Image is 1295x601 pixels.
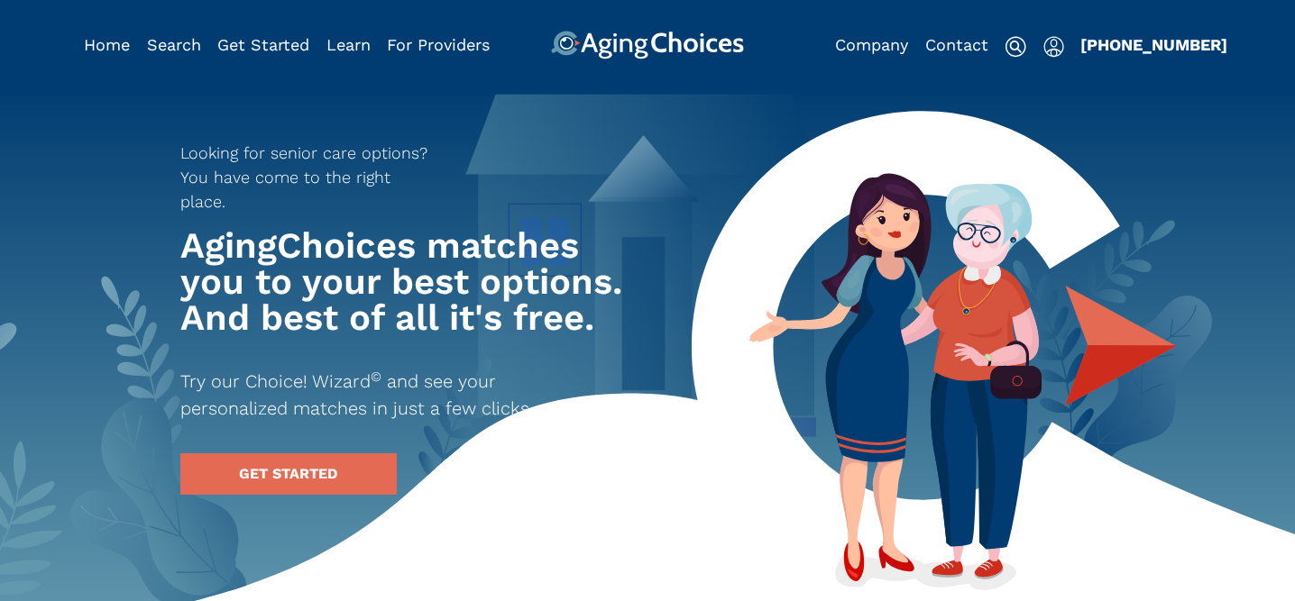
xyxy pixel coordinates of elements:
[1043,31,1064,59] div: Popover trigger
[180,368,599,422] p: Try our Choice! Wizard and see your personalized matches in just a few clicks.
[387,35,490,54] a: For Providers
[1043,36,1064,58] img: user-icon.svg
[326,35,371,54] a: Learn
[147,35,201,54] a: Search
[180,228,631,336] h1: AgingChoices matches you to your best options. And best of all it's free.
[84,35,130,54] a: Home
[147,31,201,59] div: Popover trigger
[180,141,440,214] p: Looking for senior care options? You have come to the right place.
[835,35,908,54] a: Company
[371,369,381,385] sup: ©
[1005,36,1026,58] img: search-icon.svg
[925,35,988,54] a: Contact
[180,453,397,495] a: GET STARTED
[551,31,744,59] img: AgingChoices
[217,35,309,54] a: Get Started
[1080,35,1227,54] a: [PHONE_NUMBER]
